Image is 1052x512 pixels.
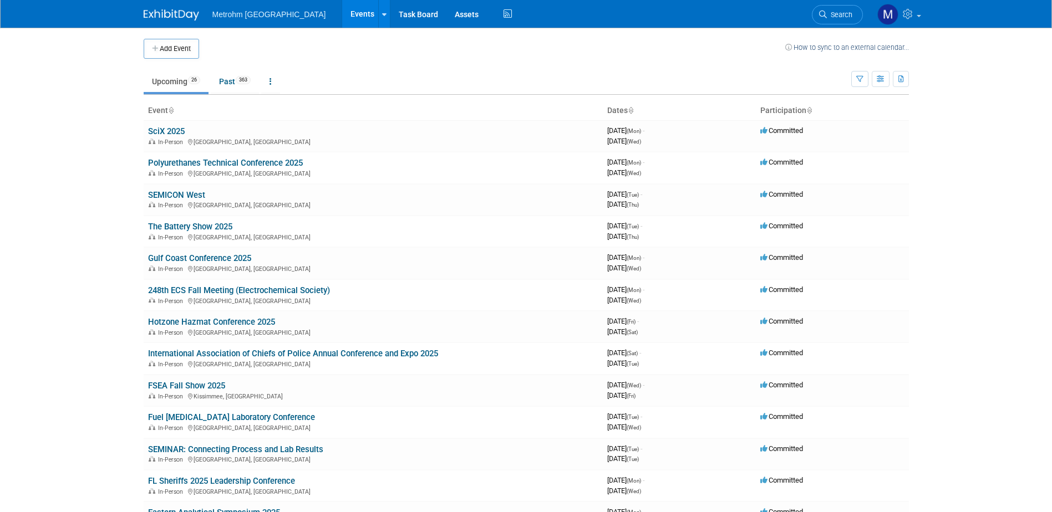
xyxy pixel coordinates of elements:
span: [DATE] [607,487,641,495]
span: Committed [760,412,803,421]
span: (Wed) [627,139,641,145]
div: [GEOGRAPHIC_DATA], [GEOGRAPHIC_DATA] [148,454,598,463]
span: [DATE] [607,126,644,135]
a: Sort by Start Date [628,106,633,115]
span: (Wed) [627,382,641,388]
a: FL Sheriffs 2025 Leadership Conference [148,476,295,486]
a: SEMINAR: Connecting Process and Lab Results [148,444,323,454]
span: (Tue) [627,446,639,452]
span: In-Person [158,298,186,305]
span: In-Person [158,170,186,177]
span: 363 [236,76,251,84]
span: Committed [760,444,803,453]
span: [DATE] [607,412,642,421]
th: Event [144,101,603,120]
span: [DATE] [607,423,641,431]
img: In-Person Event [149,265,155,271]
span: Search [827,11,852,19]
span: (Sat) [627,350,638,356]
span: - [641,412,642,421]
div: [GEOGRAPHIC_DATA], [GEOGRAPHIC_DATA] [148,137,598,146]
a: Polyurethanes Technical Conference 2025 [148,158,303,168]
span: - [637,317,639,325]
span: - [643,285,644,294]
span: [DATE] [607,158,644,166]
span: [DATE] [607,222,642,230]
a: Fuel [MEDICAL_DATA] Laboratory Conference [148,412,315,422]
img: In-Person Event [149,234,155,239]
a: SciX 2025 [148,126,185,136]
span: (Fri) [627,319,636,325]
th: Participation [756,101,909,120]
span: Committed [760,381,803,389]
img: ExhibitDay [144,9,199,21]
span: 26 [188,76,200,84]
span: [DATE] [607,327,638,336]
span: (Wed) [627,265,641,272]
span: (Mon) [627,255,641,261]
a: Gulf Coast Conference 2025 [148,253,251,263]
div: [GEOGRAPHIC_DATA], [GEOGRAPHIC_DATA] [148,423,598,432]
span: [DATE] [607,349,641,357]
span: Committed [760,476,803,484]
span: In-Person [158,329,186,336]
a: SEMICON West [148,190,205,200]
a: Past363 [211,71,259,92]
span: [DATE] [607,190,642,198]
span: [DATE] [607,137,641,145]
img: In-Person Event [149,170,155,176]
span: (Sat) [627,329,638,335]
span: (Mon) [627,128,641,134]
span: [DATE] [607,476,644,484]
img: In-Person Event [149,139,155,144]
a: Hotzone Hazmat Conference 2025 [148,317,275,327]
span: - [639,349,641,357]
div: [GEOGRAPHIC_DATA], [GEOGRAPHIC_DATA] [148,359,598,368]
img: In-Person Event [149,298,155,303]
img: In-Person Event [149,393,155,398]
span: (Mon) [627,287,641,293]
span: [DATE] [607,285,644,294]
div: [GEOGRAPHIC_DATA], [GEOGRAPHIC_DATA] [148,296,598,305]
span: In-Person [158,139,186,146]
span: Committed [760,222,803,230]
span: In-Person [158,424,186,432]
img: In-Person Event [149,424,155,430]
span: Committed [760,285,803,294]
span: Committed [760,253,803,262]
img: In-Person Event [149,329,155,335]
div: [GEOGRAPHIC_DATA], [GEOGRAPHIC_DATA] [148,487,598,495]
a: 248th ECS Fall Meeting (Electrochemical Society) [148,285,330,295]
span: In-Person [158,234,186,241]
a: International Association of Chiefs of Police Annual Conference and Expo 2025 [148,349,438,359]
span: - [641,222,642,230]
div: Kissimmee, [GEOGRAPHIC_DATA] [148,391,598,400]
span: Committed [760,349,803,357]
a: Upcoming26 [144,71,209,92]
span: [DATE] [607,454,639,463]
a: Sort by Event Name [168,106,174,115]
span: (Wed) [627,298,641,304]
span: [DATE] [607,359,639,367]
span: (Tue) [627,456,639,462]
span: [DATE] [607,381,644,389]
img: In-Person Event [149,202,155,207]
img: In-Person Event [149,456,155,462]
a: The Battery Show 2025 [148,222,232,232]
span: In-Person [158,265,186,273]
span: (Tue) [627,414,639,420]
span: Committed [760,317,803,325]
a: Sort by Participation Type [806,106,812,115]
span: Metrohm [GEOGRAPHIC_DATA] [212,10,326,19]
div: [GEOGRAPHIC_DATA], [GEOGRAPHIC_DATA] [148,200,598,209]
span: (Wed) [627,424,641,431]
a: How to sync to an external calendar... [785,43,909,52]
span: (Wed) [627,170,641,176]
span: (Tue) [627,361,639,367]
span: [DATE] [607,200,639,208]
div: [GEOGRAPHIC_DATA], [GEOGRAPHIC_DATA] [148,327,598,336]
span: In-Person [158,361,186,368]
span: (Thu) [627,234,639,240]
span: In-Person [158,202,186,209]
img: In-Person Event [149,488,155,494]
